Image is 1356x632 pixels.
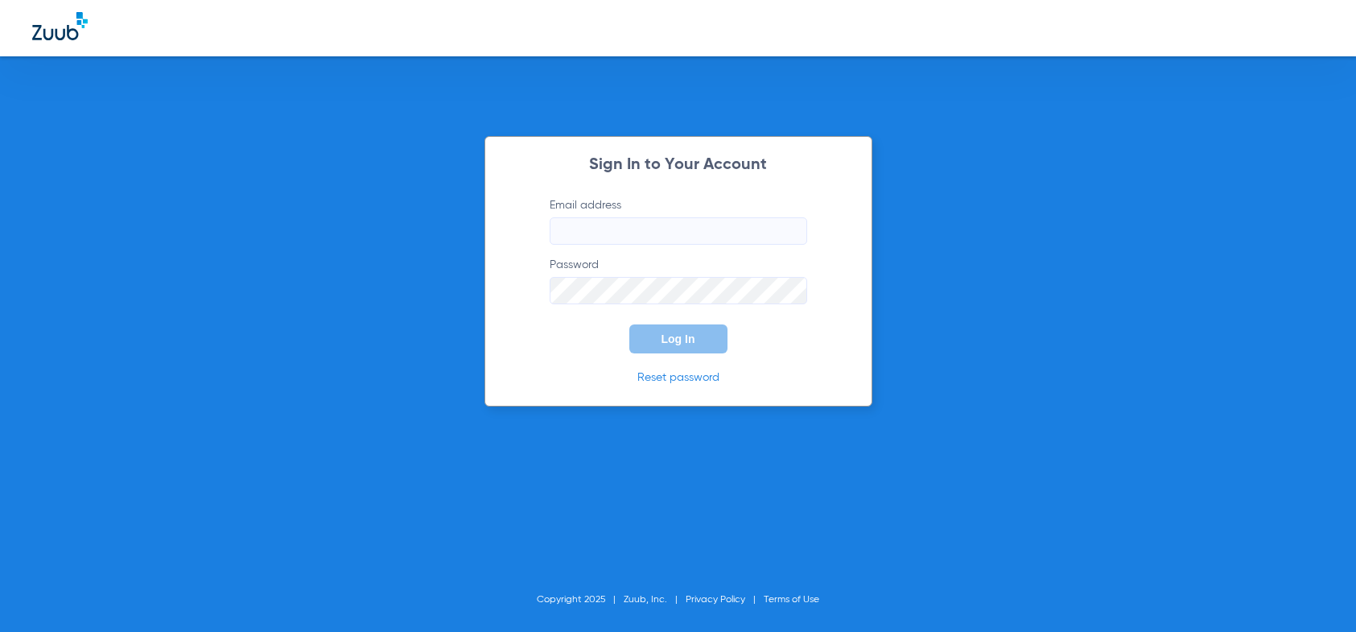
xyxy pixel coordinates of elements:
span: Log In [662,333,695,345]
a: Privacy Policy [686,595,745,605]
li: Zuub, Inc. [624,592,686,608]
button: Log In [629,324,727,353]
img: Zuub Logo [32,12,88,40]
a: Terms of Use [764,595,819,605]
input: Email address [550,217,807,245]
a: Reset password [637,372,719,383]
h2: Sign In to Your Account [526,157,831,173]
input: Password [550,277,807,304]
label: Password [550,257,807,304]
li: Copyright 2025 [537,592,624,608]
label: Email address [550,197,807,245]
